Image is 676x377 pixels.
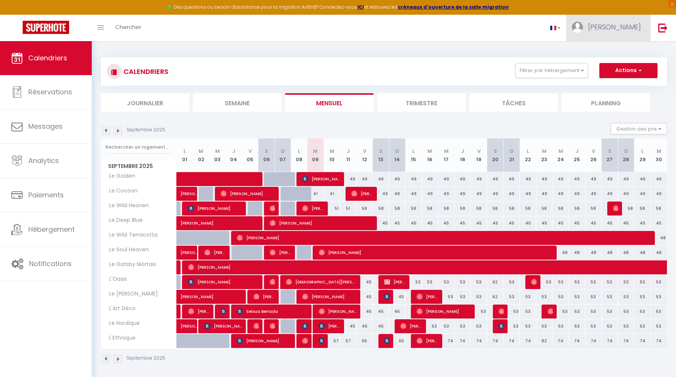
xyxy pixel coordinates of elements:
[373,305,389,319] div: 45
[602,216,618,230] div: 45
[536,275,553,289] div: 53
[389,172,405,186] div: 49
[576,148,579,155] abbr: J
[618,290,634,304] div: 53
[177,138,193,172] th: 01
[438,172,454,186] div: 49
[469,93,558,112] li: Tâches
[608,148,611,155] abbr: S
[536,319,553,333] div: 53
[384,289,389,304] span: [PERSON_NAME]
[23,21,69,34] img: Super Booking
[110,15,147,41] a: Chercher
[499,304,504,319] span: [PERSON_NAME]
[503,202,520,215] div: 58
[536,290,553,304] div: 53
[417,304,471,319] span: [PERSON_NAME]
[221,186,275,201] span: [PERSON_NAME]
[357,138,373,172] th: 12
[585,172,602,186] div: 49
[313,148,318,155] abbr: M
[651,290,667,304] div: 53
[417,334,438,348] span: [PERSON_NAME]
[286,275,356,289] span: [DEMOGRAPHIC_DATA][PERSON_NAME]
[102,305,137,313] span: L'Art Déco
[585,275,602,289] div: 53
[379,148,383,155] abbr: S
[422,275,438,289] div: 53
[588,22,641,32] span: [PERSON_NAME]
[340,202,356,215] div: 51
[503,319,520,333] div: 53
[298,148,300,155] abbr: L
[28,156,59,165] span: Analytics
[471,290,487,304] div: 53
[199,148,203,155] abbr: M
[553,187,569,201] div: 49
[377,93,466,112] li: Trimestre
[389,202,405,215] div: 58
[307,138,324,172] th: 09
[487,290,503,304] div: 62
[503,290,520,304] div: 53
[548,304,553,319] span: [PERSON_NAME]
[389,187,405,201] div: 49
[657,148,661,155] abbr: M
[487,172,503,186] div: 49
[569,216,585,230] div: 45
[651,187,667,201] div: 49
[177,187,193,201] a: [PERSON_NAME]
[618,216,634,230] div: 45
[101,161,176,172] span: Septembre 2025
[592,148,595,155] abbr: V
[618,187,634,201] div: 49
[585,290,602,304] div: 53
[487,216,503,230] div: 45
[102,260,158,269] span: Le Gatsby Niortais
[384,275,406,289] span: [PERSON_NAME]
[102,275,131,283] span: L'Oasis
[585,187,602,201] div: 49
[6,3,29,26] button: Ouvrir le widget de chat LiveChat
[553,202,569,215] div: 58
[618,246,634,260] div: 48
[569,187,585,201] div: 49
[405,216,421,230] div: 45
[503,275,520,289] div: 53
[405,202,421,215] div: 58
[454,319,471,333] div: 53
[357,275,373,289] div: 45
[569,138,585,172] th: 25
[28,190,64,200] span: Paiements
[373,187,389,201] div: 49
[253,289,275,304] span: [PERSON_NAME]
[405,187,421,201] div: 49
[181,212,267,226] span: [PERSON_NAME]
[536,202,553,215] div: 58
[651,138,667,172] th: 30
[340,319,356,333] div: 45
[520,138,536,172] th: 22
[102,187,139,195] span: Le Cocoon
[536,138,553,172] th: 23
[454,172,471,186] div: 49
[181,286,250,300] span: [PERSON_NAME]
[373,319,389,333] div: 45
[270,275,275,289] span: [PERSON_NAME]
[351,186,373,201] span: [PERSON_NAME]
[248,148,252,155] abbr: V
[520,172,536,186] div: 49
[634,202,650,215] div: 58
[242,138,258,172] th: 05
[634,246,650,260] div: 48
[281,148,285,155] abbr: D
[319,245,551,260] span: [PERSON_NAME]
[204,319,242,333] span: [PERSON_NAME] [PERSON_NAME]
[265,148,268,155] abbr: S
[634,187,650,201] div: 49
[302,201,324,215] span: [PERSON_NAME]
[634,305,650,319] div: 53
[569,275,585,289] div: 53
[101,93,189,112] li: Journalier
[438,290,454,304] div: 53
